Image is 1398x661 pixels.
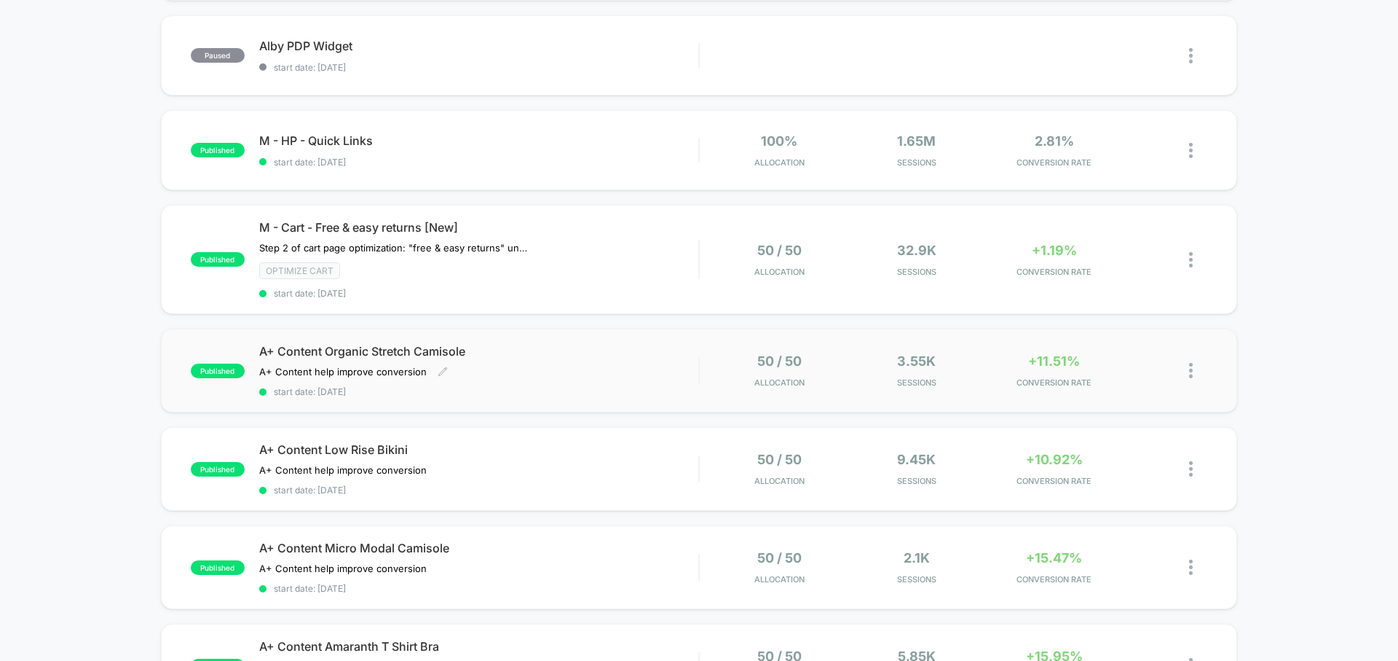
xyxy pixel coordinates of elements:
span: A+ Content Micro Modal Camisole [259,541,698,555]
span: Sessions [852,378,982,388]
span: Allocation [754,378,805,388]
span: start date: [DATE] [259,288,698,299]
span: +11.51% [1028,353,1080,369]
span: +10.92% [1026,452,1083,467]
span: CONVERSION RATE [989,267,1119,277]
span: 9.45k [897,452,936,467]
span: published [191,143,245,157]
span: paused [191,48,245,63]
span: 50 / 50 [757,550,802,566]
span: published [191,364,245,378]
span: A+ Content Organic Stretch Camisole [259,344,698,359]
span: +15.47% [1026,550,1082,566]
span: A+ Content Low Rise Bikini [259,442,698,457]
span: CONVERSION RATE [989,574,1119,584]
span: 2.81% [1035,133,1074,149]
span: 50 / 50 [757,353,802,369]
span: start date: [DATE] [259,485,698,496]
span: Sessions [852,574,982,584]
span: 1.65M [897,133,936,149]
span: Allocation [754,157,805,168]
span: start date: [DATE] [259,386,698,397]
span: A+ Content help improve conversion [259,464,427,476]
img: close [1189,560,1193,575]
span: +1.19% [1032,243,1077,258]
span: 50 / 50 [757,243,802,258]
span: published [191,252,245,267]
span: 50 / 50 [757,452,802,467]
span: Alby PDP Widget [259,39,698,53]
span: 2.1k [904,550,930,566]
span: start date: [DATE] [259,157,698,168]
span: 32.9k [897,243,936,258]
span: Allocation [754,267,805,277]
span: A+ Content Amaranth T Shirt Bra [259,639,698,654]
span: Step 2 of cart page optimization: "free & easy returns" under cart CTA [259,242,529,254]
span: 3.55k [897,353,936,369]
span: A+ Content help improve conversion [259,366,427,378]
img: close [1189,252,1193,267]
span: start date: [DATE] [259,583,698,594]
span: Sessions [852,476,982,486]
span: Optimize cart [259,262,340,279]
span: Sessions [852,157,982,168]
span: M - Cart - Free & easy returns [New] [259,220,698,235]
img: close [1189,363,1193,378]
span: M - HP - Quick Links [259,133,698,148]
img: close [1189,143,1193,158]
span: start date: [DATE] [259,62,698,73]
img: close [1189,461,1193,477]
span: 100% [761,133,797,149]
span: A+ Content help improve conversion [259,563,427,574]
img: close [1189,48,1193,63]
span: Sessions [852,267,982,277]
span: Allocation [754,574,805,584]
span: Allocation [754,476,805,486]
span: CONVERSION RATE [989,157,1119,168]
span: published [191,560,245,575]
span: CONVERSION RATE [989,476,1119,486]
span: published [191,462,245,477]
span: CONVERSION RATE [989,378,1119,388]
